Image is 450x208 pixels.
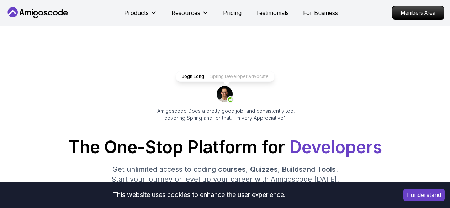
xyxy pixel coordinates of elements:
a: Members Area [392,6,444,20]
div: This website uses cookies to enhance the user experience. [5,187,393,203]
span: Tools [317,165,336,174]
p: Get unlimited access to coding , , and . Start your journey or level up your career with Amigosco... [106,164,345,184]
span: Builds [282,165,303,174]
button: Accept cookies [403,189,445,201]
span: Developers [289,137,382,158]
p: Resources [171,9,200,17]
a: Pricing [223,9,242,17]
p: "Amigoscode Does a pretty good job, and consistently too, covering Spring and for that, I'm very ... [145,107,305,122]
button: Resources [171,9,209,23]
h1: The One-Stop Platform for [6,139,444,156]
p: Jogh Long [182,74,204,79]
img: josh long [217,86,234,103]
p: Spring Developer Advocate [210,74,269,79]
p: Members Area [392,6,444,19]
p: Products [124,9,149,17]
button: Products [124,9,157,23]
span: Quizzes [250,165,278,174]
a: Testimonials [256,9,289,17]
a: For Business [303,9,338,17]
span: courses [218,165,246,174]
